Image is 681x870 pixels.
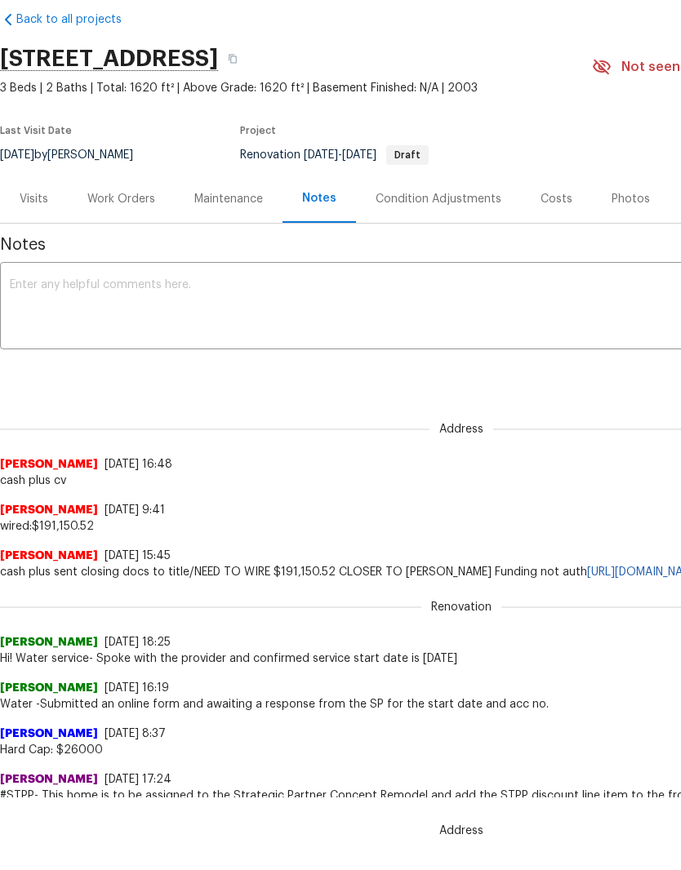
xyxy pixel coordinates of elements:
[240,126,276,135] span: Project
[105,504,165,516] span: [DATE] 9:41
[218,44,247,73] button: Copy Address
[388,150,427,160] span: Draft
[421,599,501,615] span: Renovation
[105,774,171,785] span: [DATE] 17:24
[105,459,172,470] span: [DATE] 16:48
[105,682,169,694] span: [DATE] 16:19
[376,191,501,207] div: Condition Adjustments
[541,191,572,207] div: Costs
[302,190,336,206] div: Notes
[342,149,376,161] span: [DATE]
[304,149,338,161] span: [DATE]
[87,191,155,207] div: Work Orders
[20,191,48,207] div: Visits
[304,149,376,161] span: -
[105,550,171,562] span: [DATE] 15:45
[105,637,171,648] span: [DATE] 18:25
[430,421,493,437] span: Address
[194,191,263,207] div: Maintenance
[240,149,429,161] span: Renovation
[105,728,166,739] span: [DATE] 8:37
[612,191,650,207] div: Photos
